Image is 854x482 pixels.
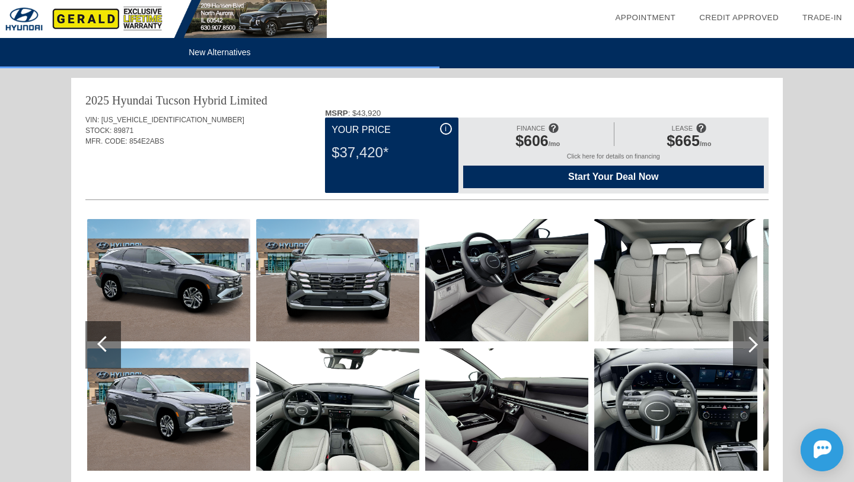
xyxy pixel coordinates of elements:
[620,132,758,153] div: /mo
[672,125,693,132] span: LEASE
[101,116,244,124] span: [US_VEHICLE_IDENTIFICATION_NUMBER]
[256,348,419,471] img: New-2025-Hyundai-TucsonHybrid-Limited-ID24585137162-aHR0cDovL2ltYWdlcy51bml0c2ludmVudG9yeS5jb20vd...
[515,132,549,149] span: $606
[747,418,854,482] iframe: Chat Assistance
[594,348,757,471] img: New-2025-Hyundai-TucsonHybrid-Limited-ID24585137174-aHR0cDovL2ltYWdlcy51bml0c2ludmVudG9yeS5jb20vd...
[85,137,128,145] span: MFR. CODE:
[699,13,779,22] a: Credit Approved
[517,125,545,132] span: FINANCE
[594,219,757,341] img: New-2025-Hyundai-TucsonHybrid-Limited-ID24585137171-aHR0cDovL2ltYWdlcy51bml0c2ludmVudG9yeS5jb20vd...
[667,132,700,149] span: $665
[425,348,588,471] img: New-2025-Hyundai-TucsonHybrid-Limited-ID24585137168-aHR0cDovL2ltYWdlcy51bml0c2ludmVudG9yeS5jb20vd...
[230,92,267,109] div: Limited
[332,123,451,137] div: Your Price
[85,116,99,124] span: VIN:
[85,164,769,183] div: Quoted on [DATE] 5:41:40 PM
[440,123,452,135] div: i
[114,126,133,135] span: 89871
[463,153,764,166] div: Click here for details on financing
[615,13,675,22] a: Appointment
[129,137,164,145] span: 854E2ABS
[325,109,348,118] b: MSRP
[332,137,451,168] div: $37,420*
[87,219,250,341] img: New-2025-Hyundai-TucsonHybrid-Limited-ID24585137153-aHR0cDovL2ltYWdlcy51bml0c2ludmVudG9yeS5jb20vd...
[87,348,250,471] img: New-2025-Hyundai-TucsonHybrid-Limited-ID24585137156-aHR0cDovL2ltYWdlcy51bml0c2ludmVudG9yeS5jb20vd...
[469,132,607,153] div: /mo
[325,109,769,118] div: : $43,920
[256,219,419,341] img: New-2025-Hyundai-TucsonHybrid-Limited-ID24585137159-aHR0cDovL2ltYWdlcy51bml0c2ludmVudG9yeS5jb20vd...
[478,172,749,182] span: Start Your Deal Now
[802,13,842,22] a: Trade-In
[85,92,227,109] div: 2025 Hyundai Tucson Hybrid
[425,219,588,341] img: New-2025-Hyundai-TucsonHybrid-Limited-ID24585137165-aHR0cDovL2ltYWdlcy51bml0c2ludmVudG9yeS5jb20vd...
[85,126,111,135] span: STOCK:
